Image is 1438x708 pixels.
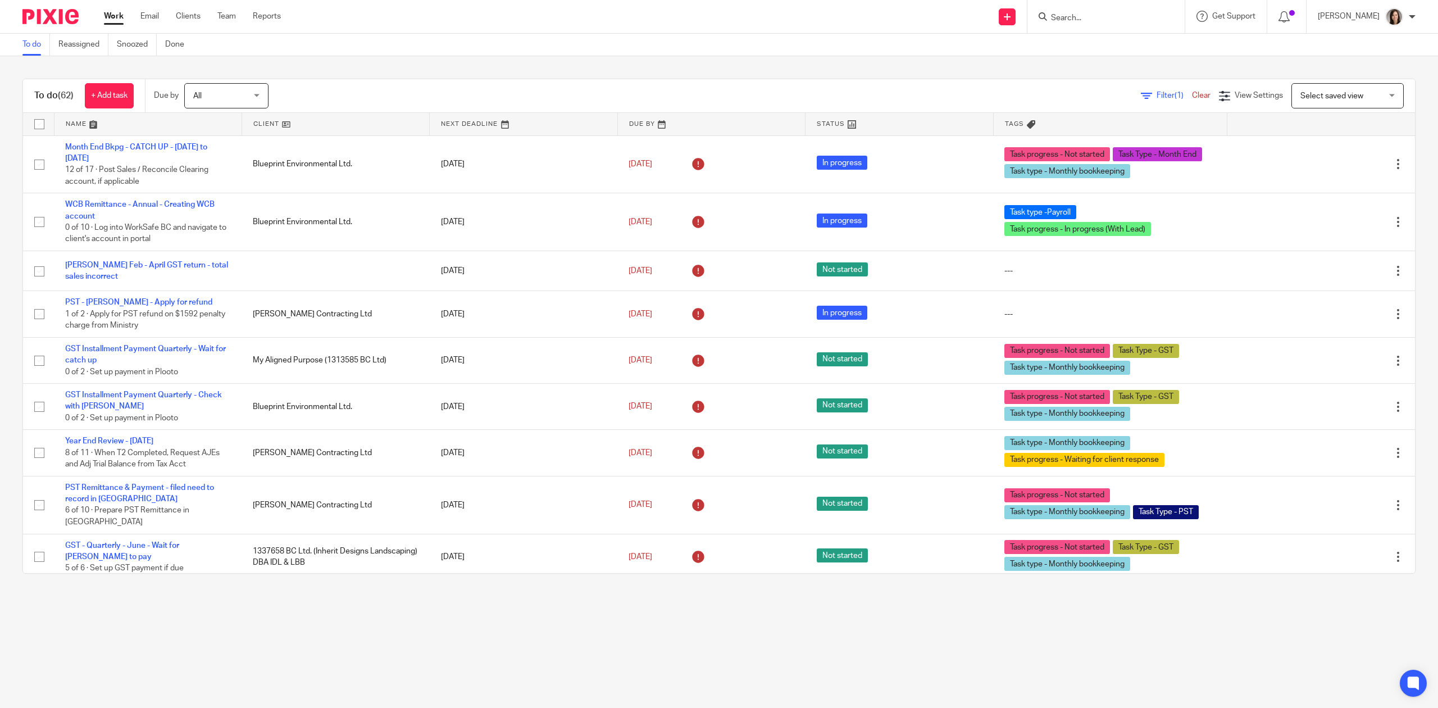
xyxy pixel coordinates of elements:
[58,91,74,100] span: (62)
[629,310,652,318] span: [DATE]
[1004,308,1216,320] div: ---
[1235,92,1283,99] span: View Settings
[65,565,184,573] span: 5 of 6 · Set up GST payment if due
[1004,390,1110,404] span: Task progress - Not started
[1318,11,1380,22] p: [PERSON_NAME]
[65,201,215,220] a: WCB Remittance - Annual - Creating WCB account
[629,356,652,364] span: [DATE]
[1004,407,1130,421] span: Task type - Monthly bookkeeping
[1385,8,1403,26] img: Danielle%20photo.jpg
[242,291,429,337] td: [PERSON_NAME] Contracting Ltd
[154,90,179,101] p: Due by
[242,337,429,383] td: My Aligned Purpose (1313585 BC Ltd)
[1004,164,1130,178] span: Task type - Monthly bookkeeping
[65,224,226,243] span: 0 of 10 · Log into WorkSafe BC and navigate to client's account in portal
[140,11,159,22] a: Email
[1050,13,1151,24] input: Search
[1004,344,1110,358] span: Task progress - Not started
[629,553,652,561] span: [DATE]
[58,34,108,56] a: Reassigned
[85,83,134,108] a: + Add task
[1113,344,1179,358] span: Task Type - GST
[430,337,617,383] td: [DATE]
[629,403,652,411] span: [DATE]
[65,437,153,445] a: Year End Review - [DATE]
[430,534,617,580] td: [DATE]
[430,193,617,251] td: [DATE]
[165,34,193,56] a: Done
[65,414,178,422] span: 0 of 2 · Set up payment in Plooto
[1004,505,1130,519] span: Task type - Monthly bookkeeping
[817,497,868,511] span: Not started
[65,391,222,410] a: GST Installment Payment Quarterly - Check with [PERSON_NAME]
[1004,222,1151,236] span: Task progress - In progress (With Lead)
[242,534,429,580] td: 1337658 BC Ltd. (Inherit Designs Landscaping) DBA IDL & LBB
[1004,265,1216,276] div: ---
[1004,361,1130,375] span: Task type - Monthly bookkeeping
[242,384,429,430] td: Blueprint Environmental Ltd.
[629,267,652,275] span: [DATE]
[430,135,617,193] td: [DATE]
[65,310,225,330] span: 1 of 2 · Apply for PST refund on $1592 penalty charge from Ministry
[1004,453,1164,467] span: Task progress - Waiting for client response
[193,92,202,100] span: All
[817,444,868,459] span: Not started
[22,9,79,24] img: Pixie
[1133,505,1199,519] span: Task Type - PST
[1212,12,1255,20] span: Get Support
[817,156,867,170] span: In progress
[65,298,212,306] a: PST - [PERSON_NAME] - Apply for refund
[1157,92,1192,99] span: Filter
[34,90,74,102] h1: To do
[65,345,226,364] a: GST Installment Payment Quarterly - Wait for catch up
[65,143,207,162] a: Month End Bkpg - CATCH UP - [DATE] to [DATE]
[65,166,208,185] span: 12 of 17 · Post Sales / Reconcile Clearing account, if applicable
[117,34,157,56] a: Snoozed
[65,449,220,469] span: 8 of 11 · When T2 Completed, Request AJEs and Adj Trial Balance from Tax Acct
[242,430,429,476] td: [PERSON_NAME] Contracting Ltd
[176,11,201,22] a: Clients
[1004,205,1076,219] span: Task type -Payroll
[1004,557,1130,571] span: Task type - Monthly bookkeeping
[629,449,652,457] span: [DATE]
[817,306,867,320] span: In progress
[1175,92,1184,99] span: (1)
[65,368,178,376] span: 0 of 2 · Set up payment in Plooto
[430,430,617,476] td: [DATE]
[65,261,228,280] a: [PERSON_NAME] Feb - April GST return - total sales incorrect
[253,11,281,22] a: Reports
[629,160,652,168] span: [DATE]
[1192,92,1211,99] a: Clear
[430,476,617,534] td: [DATE]
[430,384,617,430] td: [DATE]
[242,476,429,534] td: [PERSON_NAME] Contracting Ltd
[1113,147,1202,161] span: Task Type - Month End
[22,34,50,56] a: To do
[217,11,236,22] a: Team
[817,548,868,562] span: Not started
[104,11,124,22] a: Work
[1113,540,1179,554] span: Task Type - GST
[242,135,429,193] td: Blueprint Environmental Ltd.
[1005,121,1024,127] span: Tags
[430,251,617,291] td: [DATE]
[242,193,429,251] td: Blueprint Environmental Ltd.
[817,398,868,412] span: Not started
[817,214,867,228] span: In progress
[65,507,189,527] span: 6 of 10 · Prepare PST Remittance in [GEOGRAPHIC_DATA]
[817,262,868,276] span: Not started
[1300,92,1363,100] span: Select saved view
[1004,540,1110,554] span: Task progress - Not started
[1113,390,1179,404] span: Task Type - GST
[629,501,652,509] span: [DATE]
[629,218,652,226] span: [DATE]
[65,484,214,503] a: PST Remittance & Payment - filed need to record in [GEOGRAPHIC_DATA]
[1004,436,1130,450] span: Task type - Monthly bookkeeping
[1004,488,1110,502] span: Task progress - Not started
[65,542,179,561] a: GST - Quarterly - June - Wait for [PERSON_NAME] to pay
[1004,147,1110,161] span: Task progress - Not started
[817,352,868,366] span: Not started
[430,291,617,337] td: [DATE]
